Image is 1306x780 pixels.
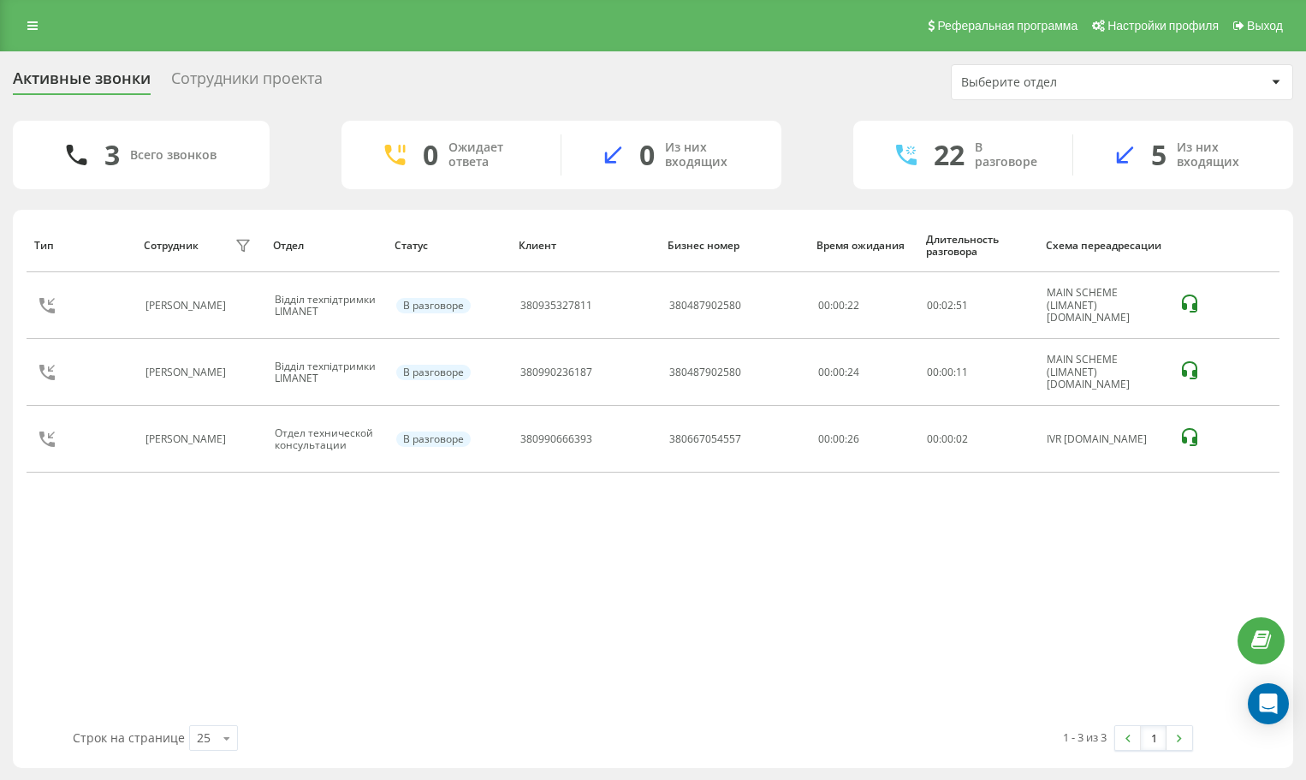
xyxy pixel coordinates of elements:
[423,139,438,171] div: 0
[171,69,323,96] div: Сотрудники проекта
[144,240,199,252] div: Сотрудник
[941,298,953,313] span: 02
[941,432,953,446] span: 00
[669,300,741,312] div: 380487902580
[956,298,968,313] span: 51
[1047,287,1161,324] div: MAIN SCHEME (LIMANET) [DOMAIN_NAME]
[1107,19,1219,33] span: Настройки профиля
[975,140,1047,170] div: В разговоре
[1177,140,1267,170] div: Из них входящих
[956,365,968,379] span: 11
[818,300,909,312] div: 00:00:22
[1063,729,1107,746] div: 1 - 3 из 3
[665,140,756,170] div: Из них входящих
[520,300,592,312] div: 380935327811
[197,729,211,747] div: 25
[927,298,939,313] span: 00
[1151,139,1166,171] div: 5
[273,240,378,252] div: Отдел
[927,432,939,446] span: 00
[818,366,909,378] div: 00:00:24
[396,365,471,380] div: В разговоре
[926,234,1030,259] div: Длительность разговора
[1047,354,1161,390] div: MAIN SCHEME (LIMANET) [DOMAIN_NAME]
[73,729,185,746] span: Строк на странице
[34,240,128,252] div: Тип
[934,139,965,171] div: 22
[395,240,502,252] div: Статус
[818,433,909,445] div: 00:00:26
[519,240,651,252] div: Клиент
[669,366,741,378] div: 380487902580
[639,139,655,171] div: 0
[927,300,968,312] div: : :
[13,69,151,96] div: Активные звонки
[448,140,535,170] div: Ожидает ответа
[275,360,377,385] div: Відділ техпідтримки LIMANET
[145,433,230,445] div: [PERSON_NAME]
[816,240,910,252] div: Время ожидания
[668,240,800,252] div: Бизнес номер
[941,365,953,379] span: 00
[1248,683,1289,724] div: Open Intercom Messenger
[956,432,968,446] span: 02
[104,139,120,171] div: 3
[1046,240,1162,252] div: Схема переадресации
[961,75,1166,90] div: Выберите отдел
[1047,433,1161,445] div: IVR [DOMAIN_NAME]
[669,433,741,445] div: 380667054557
[520,433,592,445] div: 380990666393
[1247,19,1283,33] span: Выход
[145,300,230,312] div: [PERSON_NAME]
[130,148,217,163] div: Всего звонков
[396,298,471,313] div: В разговоре
[145,366,230,378] div: [PERSON_NAME]
[520,366,592,378] div: 380990236187
[927,366,968,378] div: : :
[927,365,939,379] span: 00
[275,427,377,452] div: Отдел технической консультации
[275,294,377,319] div: Відділ техпідтримки LIMANET
[927,433,968,445] div: : :
[1141,726,1166,750] a: 1
[396,432,471,447] div: В разговоре
[937,19,1077,33] span: Реферальная программа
